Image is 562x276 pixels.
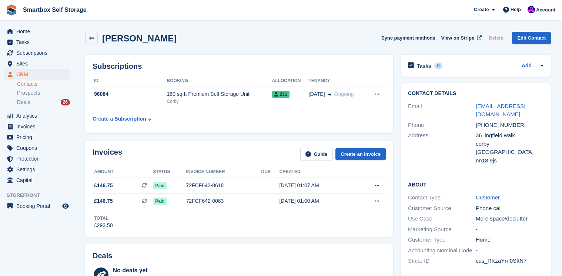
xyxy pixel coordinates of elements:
div: 72FCF642-0083 [186,197,261,205]
div: corby [476,140,543,148]
span: Prospects [17,90,40,97]
div: [DATE] 01:00 AM [279,197,356,205]
a: menu [4,48,70,58]
a: Preview store [61,202,70,211]
span: Help [511,6,521,13]
img: stora-icon-8386f47178a22dfd0bd8f6a31ec36ba5ce8667c1dd55bd0f319d3a0aa187defe.svg [6,4,17,16]
span: Invoices [16,121,61,132]
span: Settings [16,164,61,175]
a: menu [4,111,70,121]
div: 72FCF642-0618 [186,182,261,189]
div: - [476,225,543,234]
h2: Deals [93,252,112,260]
span: Sites [16,58,61,69]
div: Customer Type [408,236,476,244]
a: menu [4,143,70,153]
div: [PHONE_NUMBER] [476,121,543,129]
div: Customer Source [408,204,476,213]
div: Contact Type [408,193,476,202]
span: Create [474,6,489,13]
a: [EMAIL_ADDRESS][DOMAIN_NAME] [476,103,525,118]
span: Storefront [7,192,74,199]
span: Paid [153,198,167,205]
button: Sync payment methods [381,32,435,44]
span: Protection [16,154,61,164]
th: Allocation [272,75,309,87]
a: View on Stripe [438,32,483,44]
a: Guide [300,148,333,160]
div: 0 [434,63,443,69]
div: Total [94,215,113,222]
span: Deals [17,99,30,106]
div: Marketing Source [408,225,476,234]
div: Email [408,102,476,119]
a: Prospects [17,89,70,97]
span: Home [16,26,61,37]
a: menu [4,58,70,69]
div: 36 lingfield walk [476,131,543,140]
th: Due [261,166,280,178]
a: Contacts [17,81,70,88]
span: Analytics [16,111,61,121]
div: Stripe ID [408,257,476,265]
a: Edit Contact [512,32,551,44]
th: Created [279,166,356,178]
span: £146.75 [94,197,113,205]
div: Phone [408,121,476,129]
div: £293.50 [94,222,113,229]
a: menu [4,69,70,80]
a: menu [4,37,70,47]
div: 96084 [93,90,167,98]
a: Smartbox Self Storage [20,4,90,16]
span: Account [536,6,555,14]
span: Paid [153,182,167,189]
div: Use Case [408,215,476,223]
th: Tenancy [309,75,366,87]
div: 26 [61,99,70,105]
span: Capital [16,175,61,185]
div: [GEOGRAPHIC_DATA] [476,148,543,156]
a: Add [522,62,532,70]
h2: [PERSON_NAME] [102,33,177,43]
a: menu [4,201,70,211]
h2: About [408,181,543,188]
h2: Invoices [93,148,122,160]
th: Amount [93,166,153,178]
div: Create a Subscription [93,115,146,123]
a: menu [4,164,70,175]
div: Corby [167,98,272,105]
th: ID [93,75,167,87]
a: Customer [476,194,500,201]
a: Create an Invoice [335,148,386,160]
div: Phone call [476,204,543,213]
span: [DATE] [309,90,325,98]
span: Pricing [16,132,61,142]
div: - [476,246,543,255]
span: 231 [272,91,290,98]
span: Subscriptions [16,48,61,58]
a: menu [4,26,70,37]
button: Delete [486,32,506,44]
span: Booking Portal [16,201,61,211]
span: CRM [16,69,61,80]
div: [DATE] 01:07 AM [279,182,356,189]
span: £146.75 [94,182,113,189]
span: Ongoing [334,91,354,97]
a: Create a Subscription [93,112,151,126]
th: Invoice number [186,166,261,178]
div: cus_RKzaYrrl0SftN7 [476,257,543,265]
div: nn18 9js [476,156,543,165]
span: Tasks [16,37,61,47]
h2: Subscriptions [93,62,386,71]
a: Deals 26 [17,98,70,106]
div: Accounting Nominal Code [408,246,476,255]
h2: Contact Details [408,91,543,97]
h2: Tasks [417,63,431,69]
span: Coupons [16,143,61,153]
span: View on Stripe [441,34,474,42]
div: No deals yet [113,266,268,275]
a: menu [4,121,70,132]
div: Address [408,131,476,165]
a: menu [4,175,70,185]
div: Home [476,236,543,244]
